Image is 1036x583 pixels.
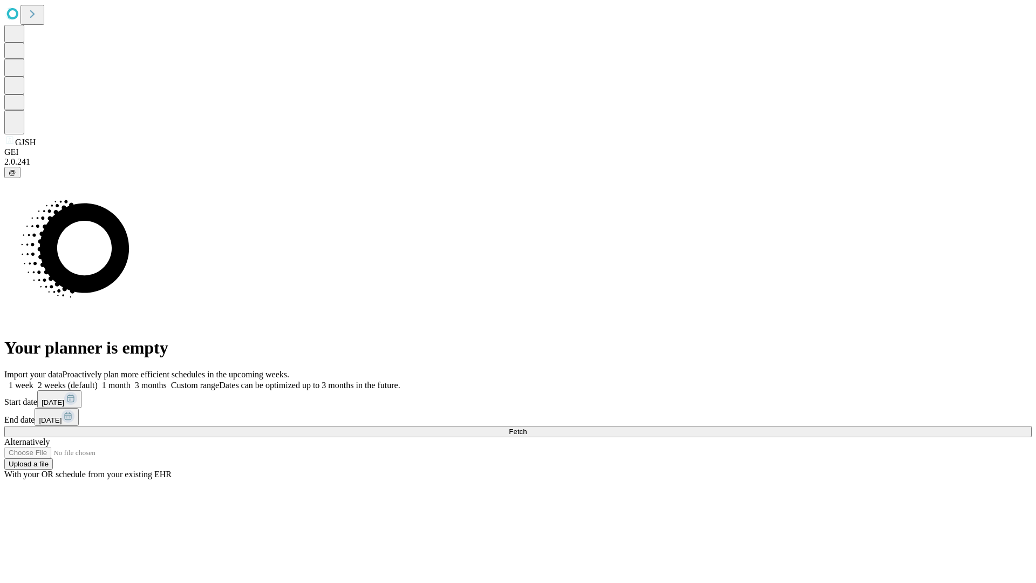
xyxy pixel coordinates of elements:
span: Import your data [4,370,63,379]
button: @ [4,167,21,178]
span: [DATE] [39,416,62,424]
div: End date [4,408,1032,426]
span: [DATE] [42,398,64,406]
h1: Your planner is empty [4,338,1032,358]
button: [DATE] [37,390,81,408]
div: Start date [4,390,1032,408]
button: Upload a file [4,458,53,470]
div: 2.0.241 [4,157,1032,167]
span: @ [9,168,16,177]
button: [DATE] [35,408,79,426]
span: 1 month [102,381,131,390]
button: Fetch [4,426,1032,437]
span: Proactively plan more efficient schedules in the upcoming weeks. [63,370,289,379]
span: Fetch [509,428,527,436]
span: 3 months [135,381,167,390]
span: Dates can be optimized up to 3 months in the future. [219,381,400,390]
div: GEI [4,147,1032,157]
span: 2 weeks (default) [38,381,98,390]
span: 1 week [9,381,33,390]
span: GJSH [15,138,36,147]
span: Custom range [171,381,219,390]
span: With your OR schedule from your existing EHR [4,470,172,479]
span: Alternatively [4,437,50,446]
